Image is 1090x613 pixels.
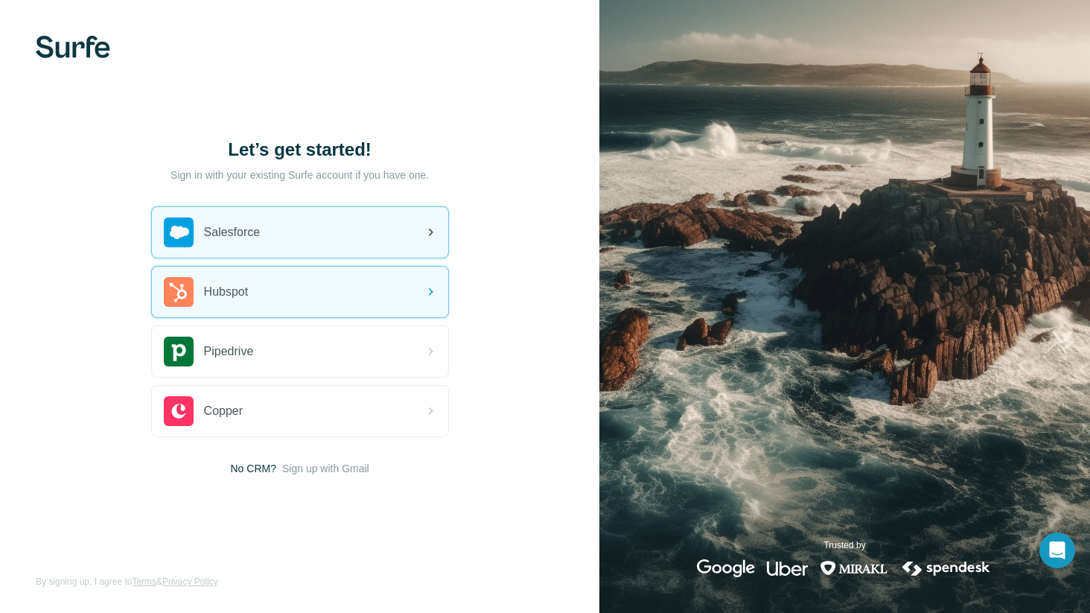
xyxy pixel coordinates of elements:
[204,343,254,361] span: Pipedrive
[900,559,992,577] img: spendesk's logo
[282,461,369,476] button: Sign up with Gmail
[820,559,888,577] img: mirakl's logo
[164,337,194,366] img: pipedrive's logo
[204,402,243,420] span: Copper
[204,283,249,301] span: Hubspot
[162,577,218,587] a: Privacy Policy
[697,559,755,577] img: google's logo
[164,396,194,426] img: copper's logo
[767,559,808,577] img: uber's logo
[1039,533,1075,568] div: Open Intercom Messenger
[36,575,218,588] span: By signing up, I agree to &
[231,461,276,476] span: No CRM?
[164,277,194,307] img: hubspot's logo
[823,539,865,552] p: Trusted by
[151,138,449,162] h1: Let’s get started!
[164,217,194,247] img: salesforce's logo
[132,577,156,587] a: Terms
[36,36,110,58] img: Surfe's logo
[204,223,261,241] span: Salesforce
[170,168,429,182] p: Sign in with your existing Surfe account if you have one.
